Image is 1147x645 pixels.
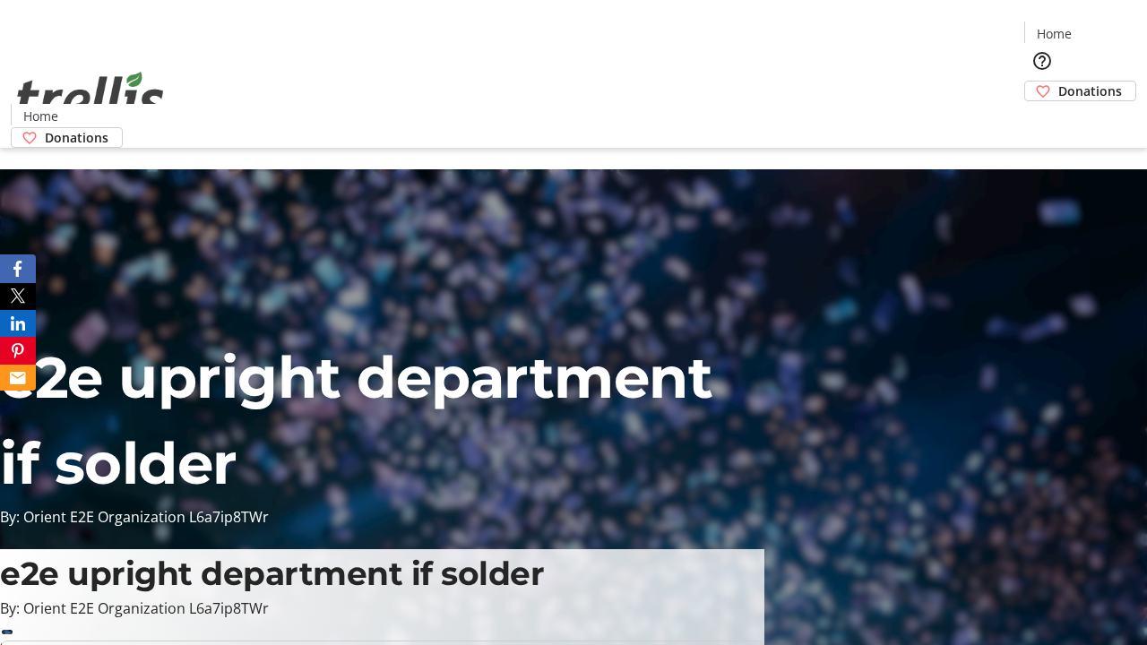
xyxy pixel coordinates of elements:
[1037,24,1072,43] span: Home
[45,128,108,147] span: Donations
[23,107,58,125] span: Home
[1024,43,1060,79] button: Help
[1058,82,1122,100] span: Donations
[12,107,69,125] a: Home
[11,52,170,142] img: Orient E2E Organization L6a7ip8TWr's Logo
[1024,81,1136,101] a: Donations
[1024,101,1060,137] button: Cart
[1025,24,1082,43] a: Home
[11,127,123,148] a: Donations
